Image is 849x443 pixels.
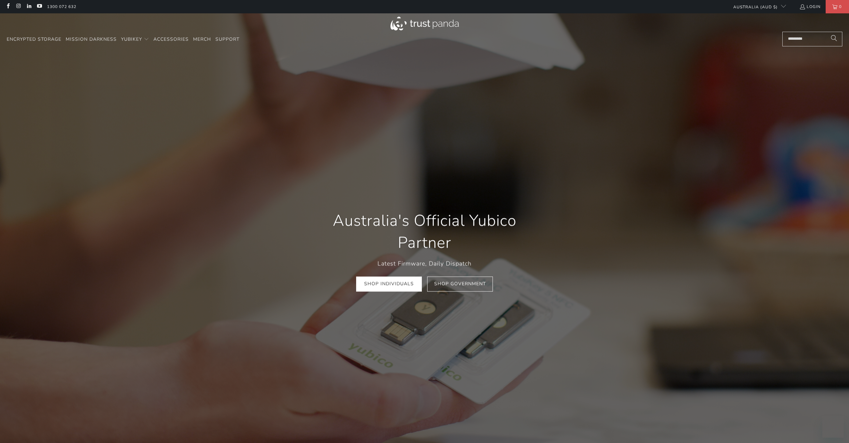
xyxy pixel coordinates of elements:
summary: YubiKey [121,32,149,47]
a: Support [215,32,239,47]
span: YubiKey [121,36,142,42]
a: Shop Government [427,277,493,292]
span: Encrypted Storage [7,36,61,42]
a: Shop Individuals [356,277,422,292]
nav: Translation missing: en.navigation.header.main_nav [7,32,239,47]
button: Search [826,32,842,46]
a: Trust Panda Australia on LinkedIn [26,4,32,9]
input: Search... [782,32,842,46]
a: Trust Panda Australia on Instagram [15,4,21,9]
span: Mission Darkness [66,36,117,42]
a: Accessories [153,32,189,47]
a: Mission Darkness [66,32,117,47]
a: Login [799,3,821,10]
a: Encrypted Storage [7,32,61,47]
iframe: Button to launch messaging window [822,416,844,438]
a: Trust Panda Australia on Facebook [5,4,11,9]
span: Support [215,36,239,42]
a: Trust Panda Australia on YouTube [36,4,42,9]
span: Merch [193,36,211,42]
p: Latest Firmware, Daily Dispatch [314,259,535,268]
a: Merch [193,32,211,47]
h1: Australia's Official Yubico Partner [314,210,535,254]
img: Trust Panda Australia [390,17,459,30]
a: 1300 072 632 [47,3,76,10]
span: Accessories [153,36,189,42]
